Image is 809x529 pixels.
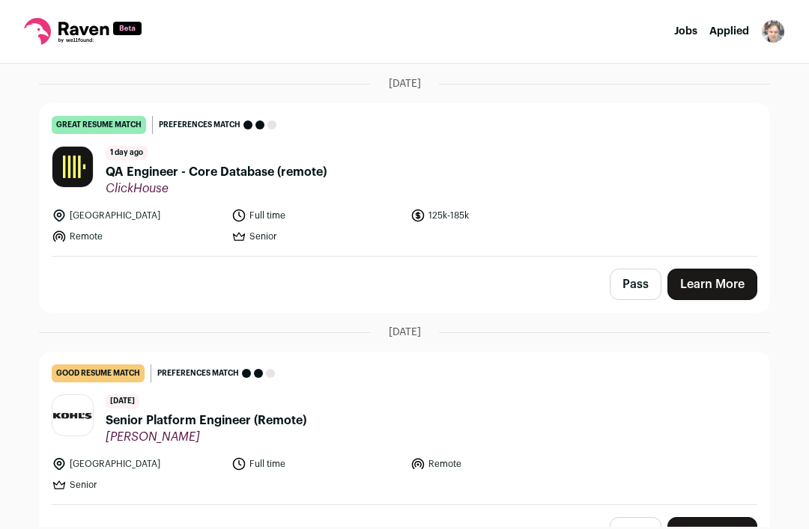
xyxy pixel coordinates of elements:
[667,269,757,300] a: Learn More
[52,116,146,134] div: great resume match
[231,208,402,223] li: Full time
[610,269,661,300] button: Pass
[761,19,785,43] img: 13378637-medium_jpg
[106,412,306,429] span: Senior Platform Engineer (Remote)
[389,325,421,340] span: [DATE]
[52,208,222,223] li: [GEOGRAPHIC_DATA]
[410,456,581,471] li: Remote
[52,364,145,382] div: good resume match
[106,429,306,444] span: [PERSON_NAME]
[389,76,421,91] span: [DATE]
[52,456,222,471] li: [GEOGRAPHIC_DATA]
[106,146,148,160] span: 1 day ago
[52,477,222,492] li: Senior
[40,352,769,504] a: good resume match Preferences match [DATE] Senior Platform Engineer (Remote) [PERSON_NAME] [GEOGR...
[159,117,240,132] span: Preferences match
[52,411,93,419] img: b51e9aba8b5a2c413752e947daf3c9fdedf5cb128f7cd8b6c9a2c9d0371a9db2.jpg
[709,26,749,37] a: Applied
[231,456,402,471] li: Full time
[157,366,239,381] span: Preferences match
[106,394,139,409] span: [DATE]
[106,163,327,181] span: QA Engineer - Core Database (remote)
[52,229,222,244] li: Remote
[40,104,769,256] a: great resume match Preferences match 1 day ago QA Engineer - Core Database (remote) ClickHouse [G...
[52,147,93,187] img: 8d606938de84fc7083011166f9b1c3a2427329cc5b6f0f2f5c199a7cba87a8a0.jpg
[761,19,785,43] button: Open dropdown
[106,181,327,196] span: ClickHouse
[674,26,697,37] a: Jobs
[410,208,581,223] li: 125k-185k
[231,229,402,244] li: Senior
